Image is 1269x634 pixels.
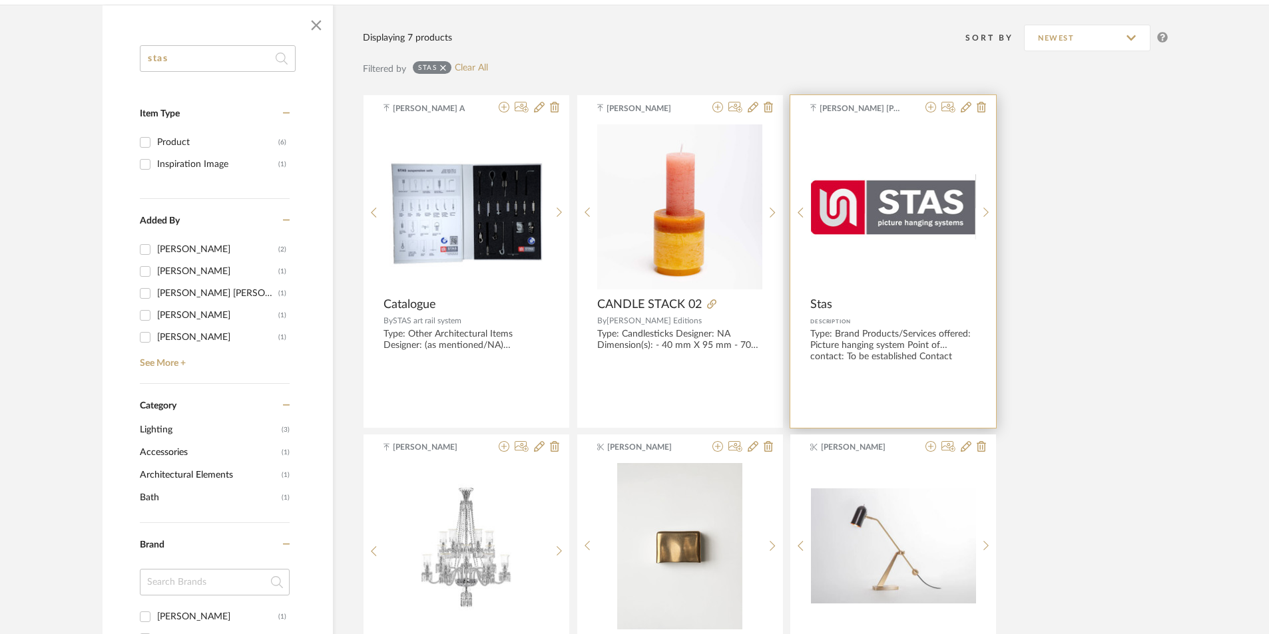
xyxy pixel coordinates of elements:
img: Stas [811,174,976,239]
a: Clear All [455,63,488,74]
span: Item Type [140,109,180,118]
span: Stas [810,297,832,312]
img: STASIS TABLE LAMP [811,488,976,603]
span: (1) [282,487,290,508]
img: CANDLE STACK 02 [597,124,762,289]
div: (1) [278,261,286,282]
span: (1) [282,464,290,486]
button: Close [303,12,330,39]
div: [PERSON_NAME] [157,239,278,260]
div: [PERSON_NAME] [157,261,278,282]
span: Lighting [140,418,278,441]
div: [PERSON_NAME] [157,606,278,627]
div: (1) [278,283,286,304]
span: Architectural Elements [140,464,278,486]
div: (1) [278,154,286,175]
div: (2) [278,239,286,260]
span: [PERSON_NAME] [607,102,690,114]
span: Brand [140,540,164,550]
div: Sort By [965,31,1024,45]
div: (6) [278,132,286,153]
div: [PERSON_NAME] [157,305,278,326]
div: Description [810,315,976,329]
span: [PERSON_NAME] [607,441,691,453]
span: Bath [140,486,278,509]
div: [PERSON_NAME] [PERSON_NAME] [157,283,278,304]
div: Type: Brand Products/Services offered: Picture hanging system Point of contact: To be established... [810,329,976,361]
div: (1) [278,606,286,627]
span: [PERSON_NAME] [821,441,905,453]
span: (1) [282,442,290,463]
a: See More + [136,348,290,369]
span: Added By [140,216,180,226]
span: [PERSON_NAME] A [393,102,477,114]
div: Product [157,132,278,153]
span: CANDLE STACK 02 [597,297,702,312]
div: Displaying 7 products [363,31,452,45]
img: Catalogue [384,124,549,289]
input: Search Brands [140,569,290,595]
span: Category [140,400,176,412]
span: Catalogue [383,297,436,312]
div: 0 [384,124,549,290]
span: [PERSON_NAME] [PERSON_NAME] [820,102,903,114]
img: SCAPE - B [617,463,742,629]
span: By [597,317,607,325]
div: Filtered by [363,62,406,77]
div: stas [418,63,437,72]
div: Type: Candlesticks Designer: NA Dimension(s): - 40 mm X 95 mm - 70 mm X 30 mm - 70 mm X 60 mm Mat... [597,329,763,351]
div: Type: Other Architectural Items Designer: (as mentioned/NA) Dimension(s): (as mentioned; list all... [383,329,549,351]
div: [PERSON_NAME] [157,327,278,348]
span: STAS art rail system [393,317,461,325]
div: (1) [278,305,286,326]
div: 0 [384,463,549,629]
div: 0 [597,124,762,290]
span: (3) [282,419,290,440]
span: [PERSON_NAME] Editions [607,317,702,325]
input: Search within 7 results [140,45,296,72]
div: 0 [811,124,976,290]
span: [PERSON_NAME] [393,441,477,453]
img: 18-LIGHT LONG CHANDELIER GOLD RIM APOLLO HURRICANES [384,478,549,613]
span: Accessories [140,441,278,464]
div: Inspiration Image [157,154,278,175]
div: (1) [278,327,286,348]
span: By [383,317,393,325]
